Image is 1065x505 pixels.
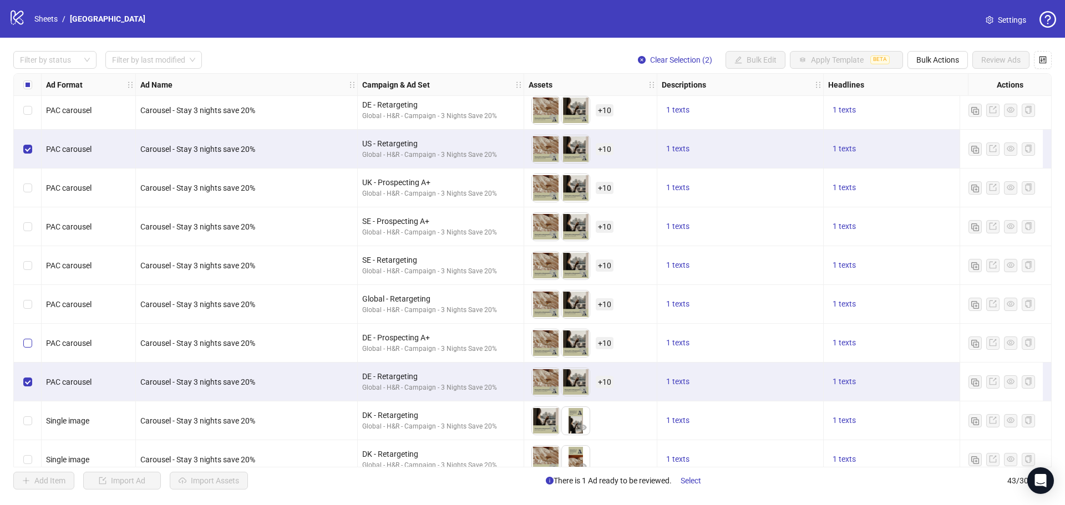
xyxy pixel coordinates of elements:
[1007,300,1015,308] span: eye
[968,375,982,389] button: Duplicate
[579,307,587,315] span: eye
[662,336,694,350] button: 1 texts
[662,375,694,389] button: 1 texts
[46,455,89,464] span: Single image
[662,104,694,117] button: 1 texts
[629,51,721,69] button: Clear Selection (2)
[14,363,42,401] div: Select row 40
[362,150,519,160] div: Global - H&R - Campaign - 3 Nights Save 20%
[549,346,557,354] span: eye
[1039,56,1047,64] span: control
[986,16,993,24] span: setting
[907,51,968,69] button: Bulk Actions
[1007,455,1015,463] span: eye
[662,453,694,466] button: 1 texts
[833,222,856,231] span: 1 texts
[562,446,590,473] img: Asset 2
[133,74,135,95] div: Resize Ad Format column
[726,51,785,69] button: Bulk Edit
[562,213,590,241] img: Asset 2
[666,455,689,463] span: 1 texts
[362,460,519,471] div: Global - H&R - Campaign - 3 Nights Save 20%
[562,329,590,357] img: Asset 2
[562,407,590,435] img: Asset 2
[140,416,255,425] span: Carousel - Stay 3 nights save 20%
[362,99,519,111] div: DE - Retargeting
[576,111,590,124] button: Preview
[1027,467,1054,494] div: Open Intercom Messenger
[576,266,590,279] button: Preview
[662,220,694,233] button: 1 texts
[989,300,997,308] span: export
[828,104,860,117] button: 1 texts
[32,13,60,25] a: Sheets
[562,135,590,163] img: Asset 2
[362,421,519,432] div: Global - H&R - Campaign - 3 Nights Save 20%
[579,191,587,198] span: eye
[532,290,560,318] img: Asset 1
[549,424,557,431] span: eye
[916,55,959,64] span: Bulk Actions
[1007,475,1052,487] span: 43 / 300 items
[46,300,92,309] span: PAC carousel
[549,229,557,237] span: eye
[666,299,689,308] span: 1 texts
[833,338,856,347] span: 1 texts
[562,368,590,396] img: Asset 2
[814,81,822,89] span: holder
[579,462,587,470] span: eye
[549,462,557,470] span: eye
[666,416,689,425] span: 1 texts
[532,368,560,396] img: Asset 1
[977,11,1035,29] a: Settings
[989,222,997,230] span: export
[140,106,255,115] span: Carousel - Stay 3 nights save 20%
[662,298,694,311] button: 1 texts
[972,51,1029,69] button: Review Ads
[596,259,613,272] span: + 10
[562,174,590,202] img: Asset 2
[968,220,982,233] button: Duplicate
[362,382,519,393] div: Global - H&R - Campaign - 3 Nights Save 20%
[362,137,519,150] div: US - Retargeting
[140,79,173,91] strong: Ad Name
[546,382,560,396] button: Preview
[546,150,560,163] button: Preview
[354,74,357,95] div: Resize Ad Name column
[362,448,519,460] div: DK - Retargeting
[140,300,255,309] span: Carousel - Stay 3 nights save 20%
[662,259,694,272] button: 1 texts
[362,227,519,238] div: Global - H&R - Campaign - 3 Nights Save 20%
[579,346,587,354] span: eye
[576,344,590,357] button: Preview
[362,188,519,199] div: Global - H&R - Campaign - 3 Nights Save 20%
[348,81,356,89] span: holder
[989,339,997,346] span: export
[549,191,557,198] span: eye
[46,145,92,154] span: PAC carousel
[362,293,519,305] div: Global - Retargeting
[362,111,519,121] div: Global - H&R - Campaign - 3 Nights Save 20%
[362,254,519,266] div: SE - Retargeting
[989,145,997,152] span: export
[656,81,663,89] span: holder
[833,299,856,308] span: 1 texts
[576,460,590,473] button: Preview
[579,152,587,160] span: eye
[989,106,997,114] span: export
[362,176,519,188] div: UK - Prospecting A+
[362,79,430,91] strong: Campaign & Ad Set
[14,401,42,440] div: Select row 41
[828,220,860,233] button: 1 texts
[576,421,590,435] button: Preview
[46,222,92,231] span: PAC carousel
[596,182,613,194] span: + 10
[46,183,92,192] span: PAC carousel
[833,261,856,269] span: 1 texts
[62,13,65,25] li: /
[579,424,587,431] span: eye
[515,81,523,89] span: holder
[1007,416,1015,424] span: eye
[833,183,856,192] span: 1 texts
[666,222,689,231] span: 1 texts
